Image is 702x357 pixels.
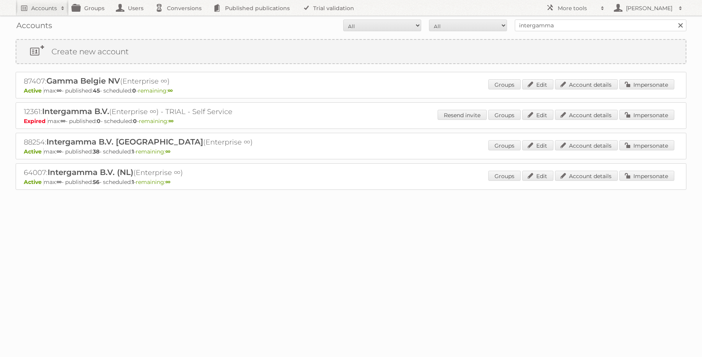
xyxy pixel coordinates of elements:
[46,137,203,146] span: Intergamma B.V. [GEOGRAPHIC_DATA]
[60,118,66,125] strong: ∞
[24,87,678,94] p: max: - published: - scheduled: -
[24,87,44,94] span: Active
[136,178,170,186] span: remaining:
[488,110,521,120] a: Groups
[24,118,48,125] span: Expired
[24,168,297,178] h2: 64007: (Enterprise ∞)
[24,148,44,155] span: Active
[132,87,136,94] strong: 0
[57,87,62,94] strong: ∞
[24,137,297,147] h2: 88254: (Enterprise ∞)
[555,79,618,89] a: Account details
[522,140,553,150] a: Edit
[165,148,170,155] strong: ∞
[24,107,297,117] h2: 12361: (Enterprise ∞) - TRIAL - Self Service
[168,87,173,94] strong: ∞
[132,178,134,186] strong: 1
[165,178,170,186] strong: ∞
[139,118,174,125] span: remaining:
[619,140,674,150] a: Impersonate
[624,4,675,12] h2: [PERSON_NAME]
[555,110,618,120] a: Account details
[168,118,174,125] strong: ∞
[24,178,44,186] span: Active
[46,76,120,86] span: Gamma Belgie NV
[522,79,553,89] a: Edit
[488,140,521,150] a: Groups
[522,171,553,181] a: Edit
[48,168,133,177] span: Intergamma B.V. (NL)
[555,171,618,181] a: Account details
[97,118,101,125] strong: 0
[555,140,618,150] a: Account details
[619,79,674,89] a: Impersonate
[57,148,62,155] strong: ∞
[619,171,674,181] a: Impersonate
[31,4,57,12] h2: Accounts
[488,79,521,89] a: Groups
[93,87,100,94] strong: 45
[16,40,686,63] a: Create new account
[132,148,134,155] strong: 1
[24,76,297,86] h2: 87407: (Enterprise ∞)
[93,148,99,155] strong: 38
[136,148,170,155] span: remaining:
[24,118,678,125] p: max: - published: - scheduled: -
[57,178,62,186] strong: ∞
[522,110,553,120] a: Edit
[93,178,99,186] strong: 56
[558,4,597,12] h2: More tools
[488,171,521,181] a: Groups
[24,178,678,186] p: max: - published: - scheduled: -
[24,148,678,155] p: max: - published: - scheduled: -
[42,107,109,116] span: Intergamma B.V.
[133,118,137,125] strong: 0
[619,110,674,120] a: Impersonate
[438,110,487,120] a: Resend invite
[138,87,173,94] span: remaining:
